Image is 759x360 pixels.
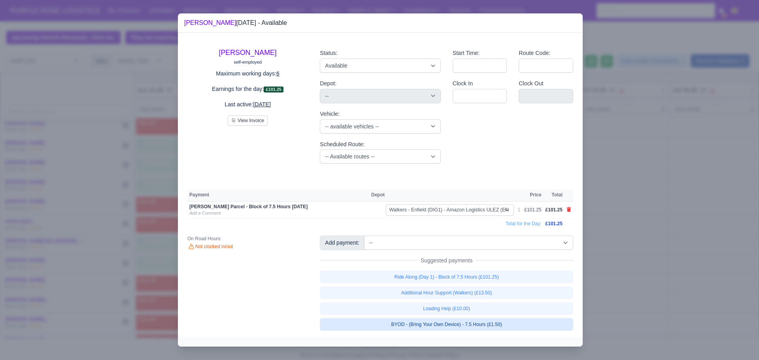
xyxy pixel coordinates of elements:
[189,211,221,215] a: Add a Comment
[276,70,279,77] u: 6
[187,236,308,242] div: On Road Hours:
[320,236,364,250] div: Add payment:
[369,189,516,201] th: Depot
[546,221,563,226] span: £101.25
[506,221,542,226] span: Total for the Day:
[320,79,336,88] label: Depot:
[264,87,283,92] span: £101.25
[320,302,573,315] a: Loading Help (£10.00)
[228,115,268,126] button: View Invoice
[719,322,759,360] iframe: Chat Widget
[453,49,480,58] label: Start Time:
[519,49,550,58] label: Route Code:
[253,101,271,107] u: [DATE]
[184,19,236,26] a: [PERSON_NAME]
[189,204,367,210] div: [PERSON_NAME] Parcel - Block of 7.5 Hours [DATE]
[320,49,337,58] label: Status:
[544,189,565,201] th: Total
[187,69,308,78] p: Maximum working days:
[320,140,364,149] label: Scheduled Route:
[234,60,262,64] small: self-employed
[187,100,308,109] p: Last active:
[320,109,340,119] label: Vehicle:
[219,49,277,57] a: [PERSON_NAME]
[518,207,521,213] div: 1
[184,18,287,28] div: [DATE] - Available
[522,201,543,219] td: £101.25
[522,189,543,201] th: Price
[546,207,563,213] span: £101.25
[187,189,369,201] th: Payment
[453,79,473,88] label: Clock In
[320,318,573,331] a: BYOD - (Bring Your Own Device) - 7.5 Hours (£1.50)
[320,271,573,283] a: Ride Along (Day 1) - Block of 7.5 Hours (£101.25)
[187,85,308,94] p: Earnings for the day:
[519,79,544,88] label: Clock Out
[320,286,573,299] a: Additional Hour Support (Walkers) (£13.50)
[417,256,476,264] span: Suggested payments
[187,243,308,251] div: Not clocked in/out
